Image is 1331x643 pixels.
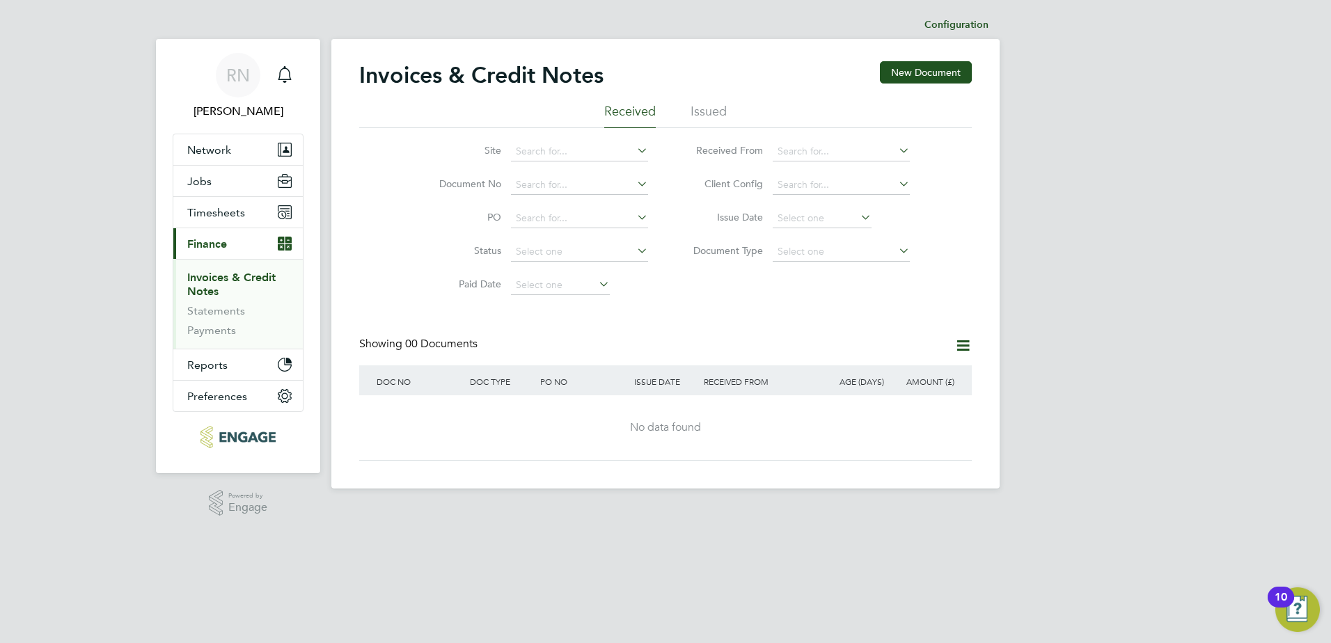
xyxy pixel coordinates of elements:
[173,259,303,349] div: Finance
[187,143,231,157] span: Network
[187,304,245,317] a: Statements
[604,103,656,128] li: Received
[511,276,610,295] input: Select one
[817,365,888,397] div: AGE (DAYS)
[173,103,304,120] span: Rachel Newman Jones
[173,426,304,448] a: Go to home page
[691,103,727,128] li: Issued
[1275,597,1287,615] div: 10
[359,337,480,351] div: Showing
[924,11,989,39] li: Configuration
[880,61,972,84] button: New Document
[200,426,275,448] img: conceptresources-logo-retina.png
[173,349,303,380] button: Reports
[187,358,228,372] span: Reports
[187,271,276,298] a: Invoices & Credit Notes
[373,365,466,397] div: DOC NO
[631,365,701,397] div: ISSUE DATE
[173,228,303,259] button: Finance
[421,177,501,190] label: Document No
[359,61,604,89] h2: Invoices & Credit Notes
[209,490,268,516] a: Powered byEngage
[700,365,817,397] div: RECEIVED FROM
[373,420,958,435] div: No data found
[683,211,763,223] label: Issue Date
[228,502,267,514] span: Engage
[773,142,910,161] input: Search for...
[511,142,648,161] input: Search for...
[466,365,537,397] div: DOC TYPE
[511,209,648,228] input: Search for...
[773,175,910,195] input: Search for...
[173,134,303,165] button: Network
[511,242,648,262] input: Select one
[173,381,303,411] button: Preferences
[683,244,763,257] label: Document Type
[173,53,304,120] a: RN[PERSON_NAME]
[405,337,478,351] span: 00 Documents
[187,206,245,219] span: Timesheets
[421,244,501,257] label: Status
[173,197,303,228] button: Timesheets
[888,365,958,397] div: AMOUNT (£)
[187,237,227,251] span: Finance
[173,166,303,196] button: Jobs
[421,211,501,223] label: PO
[228,490,267,502] span: Powered by
[156,39,320,473] nav: Main navigation
[511,175,648,195] input: Search for...
[683,177,763,190] label: Client Config
[226,66,250,84] span: RN
[1275,587,1320,632] button: Open Resource Center, 10 new notifications
[683,144,763,157] label: Received From
[537,365,630,397] div: PO NO
[773,209,872,228] input: Select one
[187,324,236,337] a: Payments
[773,242,910,262] input: Select one
[187,175,212,188] span: Jobs
[187,390,247,403] span: Preferences
[421,144,501,157] label: Site
[421,278,501,290] label: Paid Date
